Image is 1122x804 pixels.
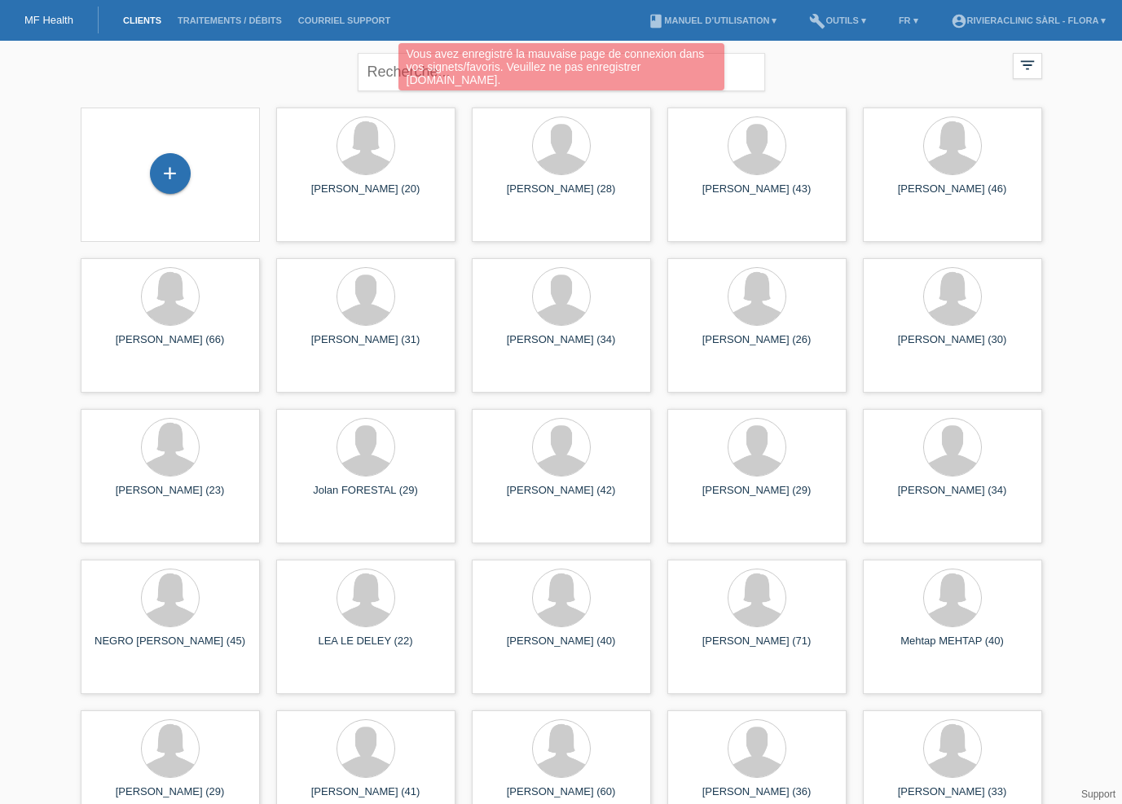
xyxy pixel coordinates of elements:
[289,333,442,359] div: [PERSON_NAME] (31)
[876,333,1029,359] div: [PERSON_NAME] (30)
[289,484,442,510] div: Jolan FORESTAL (29)
[876,484,1029,510] div: [PERSON_NAME] (34)
[485,182,638,209] div: [PERSON_NAME] (28)
[1081,789,1115,800] a: Support
[943,15,1114,25] a: account_circleRIVIERAclinic Sàrl - Flora ▾
[485,484,638,510] div: [PERSON_NAME] (42)
[891,15,926,25] a: FR ▾
[680,182,834,209] div: [PERSON_NAME] (43)
[1019,56,1036,74] i: filter_list
[640,15,785,25] a: bookManuel d’utilisation ▾
[289,635,442,661] div: LEA LE DELEY (22)
[94,484,247,510] div: [PERSON_NAME] (23)
[876,635,1029,661] div: Mehtap MEHTAP (40)
[485,333,638,359] div: [PERSON_NAME] (34)
[151,160,190,187] div: Enregistrer le client
[809,13,825,29] i: build
[648,13,664,29] i: book
[115,15,169,25] a: Clients
[876,182,1029,209] div: [PERSON_NAME] (46)
[94,333,247,359] div: [PERSON_NAME] (66)
[24,14,73,26] a: MF Health
[485,635,638,661] div: [PERSON_NAME] (40)
[398,43,724,90] div: Vous avez enregistré la mauvaise page de connexion dans vos signets/favoris. Veuillez ne pas enre...
[680,635,834,661] div: [PERSON_NAME] (71)
[680,484,834,510] div: [PERSON_NAME] (29)
[801,15,873,25] a: buildOutils ▾
[289,182,442,209] div: [PERSON_NAME] (20)
[951,13,967,29] i: account_circle
[169,15,290,25] a: Traitements / débits
[94,635,247,661] div: NEGRO [PERSON_NAME] (45)
[680,333,834,359] div: [PERSON_NAME] (26)
[290,15,398,25] a: Courriel Support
